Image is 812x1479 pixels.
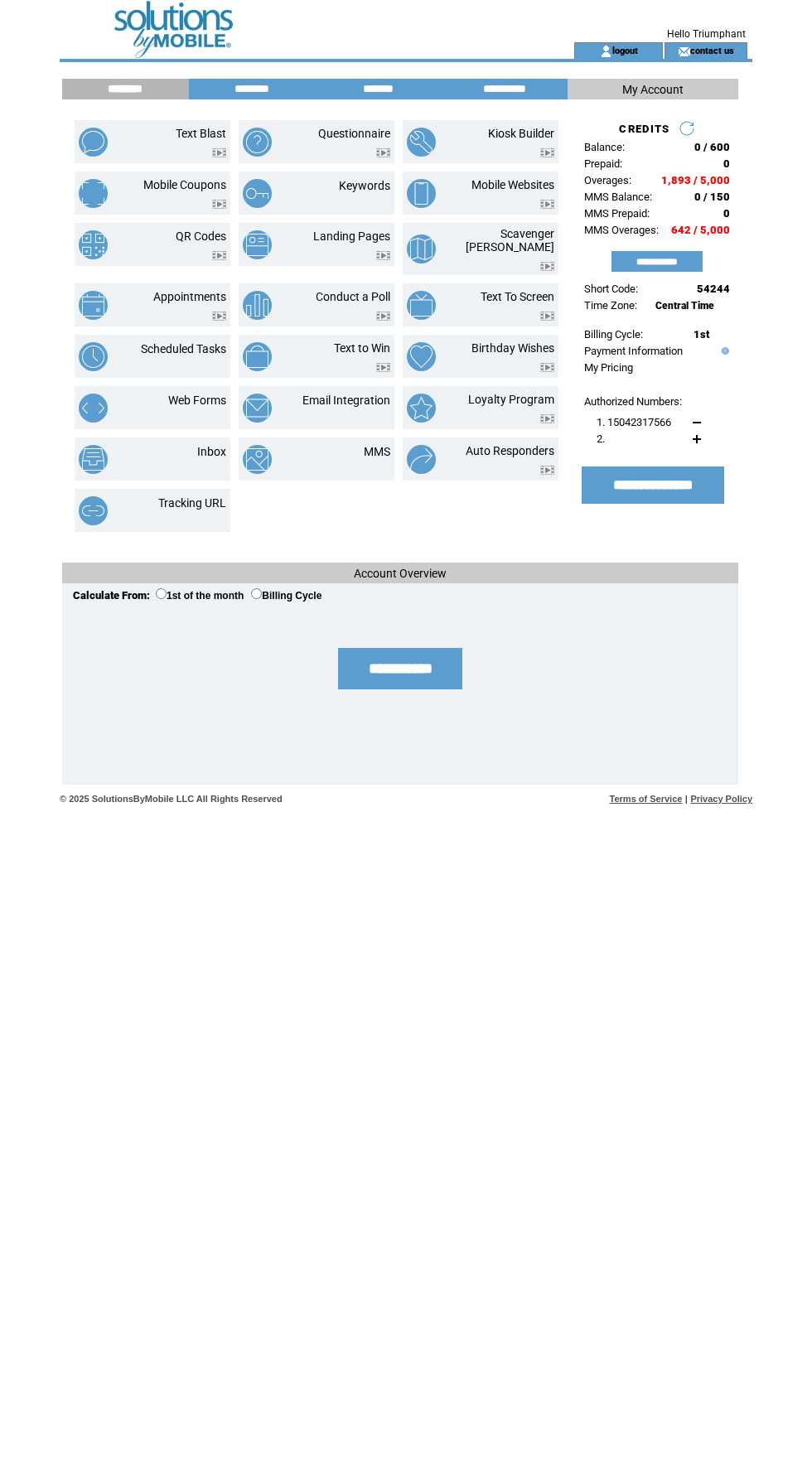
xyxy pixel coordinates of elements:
[655,300,714,312] span: Central Time
[156,590,244,602] label: 1st of the month
[176,230,226,243] a: QR Codes
[212,148,226,157] img: video.png
[584,283,638,295] span: Short Code:
[197,445,226,458] a: Inbox
[407,291,436,320] img: text-to-screen.png
[488,127,554,140] a: Kiosk Builder
[597,433,605,445] span: 2.
[212,200,226,209] img: video.png
[407,128,436,157] img: kiosk-builder.png
[407,179,436,208] img: mobile-websites.png
[667,28,746,40] span: Hello Triumphant
[376,251,390,260] img: video.png
[79,179,108,208] img: mobile-coupons.png
[407,394,436,423] img: loyalty-program.png
[718,347,729,355] img: help.gif
[584,395,682,408] span: Authorized Numbers:
[622,83,684,96] span: My Account
[597,416,671,428] span: 1. 15042317566
[694,141,730,153] span: 0 / 600
[376,148,390,157] img: video.png
[334,341,390,355] a: Text to Win
[685,794,688,804] span: |
[540,466,554,475] img: video.png
[243,445,272,474] img: mms.png
[584,361,633,374] a: My Pricing
[466,227,554,254] a: Scavenger [PERSON_NAME]
[723,157,730,170] span: 0
[584,299,637,312] span: Time Zone:
[158,496,226,510] a: Tracking URL
[540,200,554,209] img: video.png
[407,342,436,371] img: birthday-wishes.png
[243,179,272,208] img: keywords.png
[212,312,226,321] img: video.png
[610,794,683,804] a: Terms of Service
[79,230,108,259] img: qr-codes.png
[584,207,650,220] span: MMS Prepaid:
[79,291,108,320] img: appointments.png
[471,178,554,191] a: Mobile Websites
[694,328,709,341] span: 1st
[540,363,554,372] img: video.png
[584,141,625,153] span: Balance:
[79,394,108,423] img: web-forms.png
[471,341,554,355] a: Birthday Wishes
[316,290,390,303] a: Conduct a Poll
[540,262,554,271] img: video.png
[694,191,730,203] span: 0 / 150
[584,345,683,357] a: Payment Information
[584,328,643,341] span: Billing Cycle:
[600,45,612,58] img: account_icon.gif
[243,394,272,423] img: email-integration.png
[661,174,730,186] span: 1,893 / 5,000
[407,445,436,474] img: auto-responders.png
[354,567,447,580] span: Account Overview
[678,45,690,58] img: contact_us_icon.gif
[619,123,669,135] span: CREDITS
[156,588,167,599] input: 1st of the month
[79,342,108,371] img: scheduled-tasks.png
[318,127,390,140] a: Questionnaire
[481,290,554,303] a: Text To Screen
[141,342,226,355] a: Scheduled Tasks
[243,291,272,320] img: conduct-a-poll.png
[697,283,730,295] span: 54244
[584,224,659,236] span: MMS Overages:
[468,393,554,406] a: Loyalty Program
[466,444,554,457] a: Auto Responders
[60,794,283,804] span: © 2025 SolutionsByMobile LLC All Rights Reserved
[176,127,226,140] a: Text Blast
[73,589,150,602] span: Calculate From:
[168,394,226,407] a: Web Forms
[540,312,554,321] img: video.png
[302,394,390,407] a: Email Integration
[690,45,734,56] a: contact us
[243,128,272,157] img: questionnaire.png
[79,445,108,474] img: inbox.png
[243,230,272,259] img: landing-pages.png
[584,157,622,170] span: Prepaid:
[313,230,390,243] a: Landing Pages
[540,414,554,423] img: video.png
[584,191,652,203] span: MMS Balance:
[79,496,108,525] img: tracking-url.png
[243,342,272,371] img: text-to-win.png
[212,251,226,260] img: video.png
[376,363,390,372] img: video.png
[407,234,436,263] img: scavenger-hunt.png
[339,179,390,192] a: Keywords
[612,45,638,56] a: logout
[153,290,226,303] a: Appointments
[671,224,730,236] span: 642 / 5,000
[364,445,390,458] a: MMS
[690,794,752,804] a: Privacy Policy
[143,178,226,191] a: Mobile Coupons
[251,590,321,602] label: Billing Cycle
[79,128,108,157] img: text-blast.png
[584,174,631,186] span: Overages:
[540,148,554,157] img: video.png
[251,588,262,599] input: Billing Cycle
[723,207,730,220] span: 0
[376,312,390,321] img: video.png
